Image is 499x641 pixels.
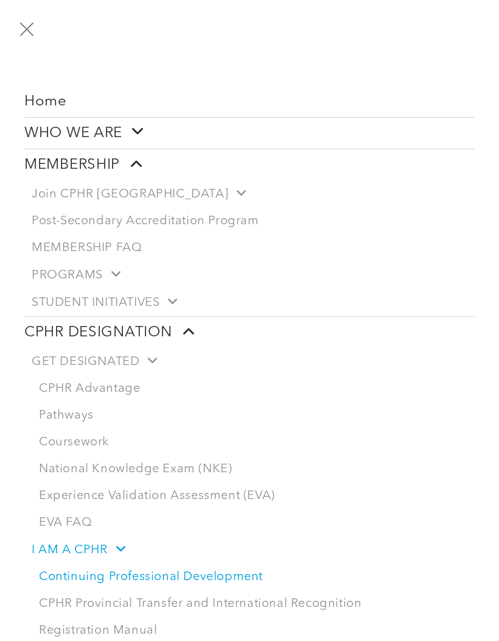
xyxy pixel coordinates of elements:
[24,87,475,117] a: Home
[32,186,245,202] span: Join CPHR [GEOGRAPHIC_DATA]
[24,289,475,316] a: STUDENT INITIATIVES
[32,429,475,456] a: Coursework
[32,564,475,590] a: Continuing Professional Development
[24,317,475,348] a: CPHR DESIGNATION
[24,208,475,235] a: Post-Secondary Accreditation Program
[32,295,176,310] span: STUDENT INITIATIVES
[32,590,475,617] a: CPHR Provincial Transfer and International Recognition
[24,261,475,289] a: PROGRAMS
[24,118,475,149] a: WHO WE ARE
[24,235,475,261] a: MEMBERSHIP FAQ
[24,149,475,180] a: MEMBERSHIP
[32,214,259,228] span: Post-Secondary Accreditation Program
[32,241,142,255] span: MEMBERSHIP FAQ
[32,456,475,483] a: National Knowledge Exam (NKE)
[11,13,43,45] button: menu
[32,375,475,402] a: CPHR Advantage
[32,267,119,283] span: PROGRAMS
[24,536,475,564] a: I AM A CPHR
[32,402,475,429] a: Pathways
[24,348,475,375] a: GET DESIGNATED
[24,155,142,174] span: MEMBERSHIP
[32,509,475,536] a: EVA FAQ
[24,180,475,208] a: Join CPHR [GEOGRAPHIC_DATA]
[32,483,475,509] a: Experience Validation Assessment (EVA)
